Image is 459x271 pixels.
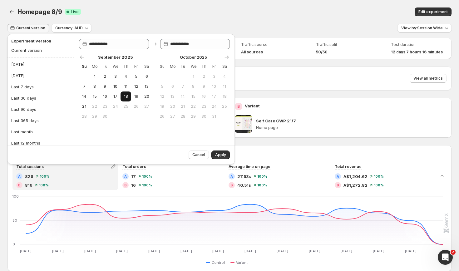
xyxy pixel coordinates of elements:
[110,91,121,101] button: Wednesday September 17 2025
[134,104,139,109] span: 26
[121,71,131,81] button: Thursday September 4 2025
[121,91,131,101] button: Start of range Thursday September 18 2025
[110,101,121,111] button: Wednesday September 24 2025
[81,94,87,99] span: 14
[201,64,206,69] span: Th
[170,64,175,69] span: Mo
[113,64,118,69] span: We
[131,182,136,188] span: 16
[11,129,33,135] div: Last month
[438,171,447,180] button: Collapse chart
[180,104,185,109] span: 21
[167,91,178,101] button: Monday October 13 2025
[391,42,443,55] a: Test duration12 days 7 hours 16 minutes
[335,164,362,169] span: Total revenue
[206,259,227,266] button: Control
[209,71,219,81] button: Friday October 3 2025
[180,94,185,99] span: 14
[100,62,110,71] th: Tuesday
[309,249,320,253] text: [DATE]
[144,74,149,79] span: 6
[209,101,219,111] button: Friday October 24 2025
[413,76,443,81] span: View all metrics
[25,182,32,188] span: 816
[241,50,263,55] h4: All sources
[211,94,217,99] span: 17
[40,175,50,178] span: 100 %
[212,260,225,265] span: Control
[178,91,188,101] button: Tuesday October 14 2025
[170,94,175,99] span: 13
[189,150,209,159] button: Cancel
[160,94,165,99] span: 12
[25,173,33,180] span: 828
[316,42,373,47] span: Traffic split
[134,74,139,79] span: 5
[9,127,72,137] button: Last month
[113,84,118,89] span: 10
[222,94,227,99] span: 18
[244,249,256,253] text: [DATE]
[11,117,39,124] div: Last 365 days
[79,81,89,91] button: Sunday September 7 2025
[79,111,89,121] button: Sunday September 28 2025
[102,64,108,69] span: Tu
[180,64,185,69] span: Tu
[201,74,206,79] span: 2
[18,175,21,178] h2: A
[9,138,72,148] button: Last 12 months
[230,183,233,187] h2: B
[415,7,452,16] button: Edit experiment
[11,106,36,112] div: Last 90 days
[438,250,453,265] iframe: Intercom live chat
[397,24,452,32] button: View by:Session Wide
[188,111,199,121] button: Wednesday October 29 2025
[131,91,141,101] button: Friday September 19 2025
[39,183,49,187] span: 100 %
[110,71,121,81] button: Wednesday September 3 2025
[241,42,298,47] span: Traffic source
[180,249,192,253] text: [DATE]
[157,101,167,111] button: Sunday October 19 2025
[160,64,165,69] span: Su
[337,183,339,187] h2: B
[167,111,178,121] button: Monday October 27 2025
[142,175,152,178] span: 100 %
[71,9,79,14] span: Live
[141,101,152,111] button: Saturday September 27 2025
[17,8,62,16] span: Homepage 8/9
[170,104,175,109] span: 20
[100,71,110,81] button: Tuesday September 2 2025
[418,9,448,14] span: Edit experiment
[121,101,131,111] button: Thursday September 25 2025
[236,260,248,265] span: Variant
[199,101,209,111] button: Thursday October 23 2025
[237,182,251,188] span: 40.51s
[142,183,152,187] span: 100 %
[7,24,49,32] button: Current version
[343,182,368,188] span: A$1,272.82
[160,84,165,89] span: 5
[11,84,34,90] div: Last 7 days
[211,150,230,159] button: Apply
[374,175,384,178] span: 100 %
[141,81,152,91] button: Saturday September 13 2025
[141,91,152,101] button: Saturday September 20 2025
[180,84,185,89] span: 7
[209,91,219,101] button: Friday October 17 2025
[11,140,40,146] div: Last 12 months
[113,104,118,109] span: 24
[89,62,100,71] th: Monday
[211,104,217,109] span: 24
[131,101,141,111] button: Friday September 26 2025
[100,91,110,101] button: Tuesday September 16 2025
[256,125,447,130] p: Home page
[277,249,288,253] text: [DATE]
[167,81,178,91] button: Monday October 6 2025
[102,94,108,99] span: 16
[92,74,97,79] span: 1
[157,62,167,71] th: Sunday
[220,71,230,81] button: Saturday October 4 2025
[212,249,224,253] text: [DATE]
[11,38,67,44] h2: Experiment version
